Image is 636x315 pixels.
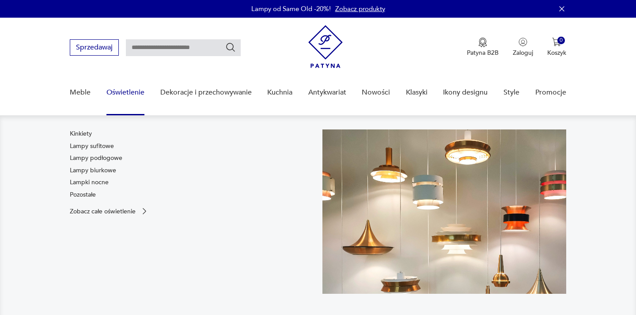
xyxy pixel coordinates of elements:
a: Kinkiety [70,129,92,138]
p: Zobacz całe oświetlenie [70,209,136,214]
img: Ikona medalu [478,38,487,47]
p: Patyna B2B [467,49,499,57]
a: Promocje [535,76,566,110]
a: Ikony designu [443,76,488,110]
button: Sprzedawaj [70,39,119,56]
a: Sprzedawaj [70,45,119,51]
a: Nowości [362,76,390,110]
a: Zobacz produkty [335,4,385,13]
p: Koszyk [547,49,566,57]
a: Kuchnia [267,76,292,110]
a: Zobacz całe oświetlenie [70,207,149,216]
img: Ikona koszyka [552,38,561,46]
a: Lampy sufitowe [70,142,114,151]
img: a9d990cd2508053be832d7f2d4ba3cb1.jpg [322,129,566,294]
a: Lampki nocne [70,178,109,187]
a: Pozostałe [70,190,96,199]
a: Klasyki [406,76,428,110]
p: Lampy od Same Old -20%! [251,4,331,13]
a: Lampy podłogowe [70,154,122,163]
a: Antykwariat [308,76,346,110]
div: 0 [557,37,565,44]
img: Ikonka użytkownika [519,38,527,46]
img: Patyna - sklep z meblami i dekoracjami vintage [308,25,343,68]
a: Style [503,76,519,110]
p: Zaloguj [513,49,533,57]
a: Lampy biurkowe [70,166,116,175]
a: Ikona medaluPatyna B2B [467,38,499,57]
a: Meble [70,76,91,110]
a: Dekoracje i przechowywanie [160,76,252,110]
button: 0Koszyk [547,38,566,57]
button: Szukaj [225,42,236,53]
button: Zaloguj [513,38,533,57]
button: Patyna B2B [467,38,499,57]
a: Oświetlenie [106,76,144,110]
